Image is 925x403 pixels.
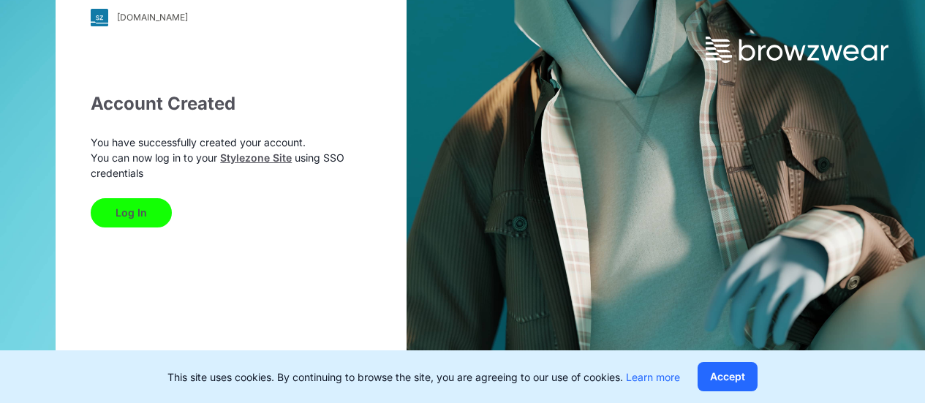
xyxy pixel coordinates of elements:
[167,369,680,385] p: This site uses cookies. By continuing to browse the site, you are agreeing to our use of cookies.
[220,151,292,164] a: Stylezone Site
[706,37,888,63] img: browzwear-logo.73288ffb.svg
[698,362,758,391] button: Accept
[91,150,371,181] p: You can now log in to your using SSO credentials
[91,91,371,117] div: Account Created
[117,12,188,23] div: [DOMAIN_NAME]
[626,371,680,383] a: Learn more
[91,9,108,26] img: svg+xml;base64,PHN2ZyB3aWR0aD0iMjgiIGhlaWdodD0iMjgiIHZpZXdCb3g9IjAgMCAyOCAyOCIgZmlsbD0ibm9uZSIgeG...
[91,135,371,150] p: You have successfully created your account.
[91,198,172,227] button: Log In
[91,9,371,26] a: [DOMAIN_NAME]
